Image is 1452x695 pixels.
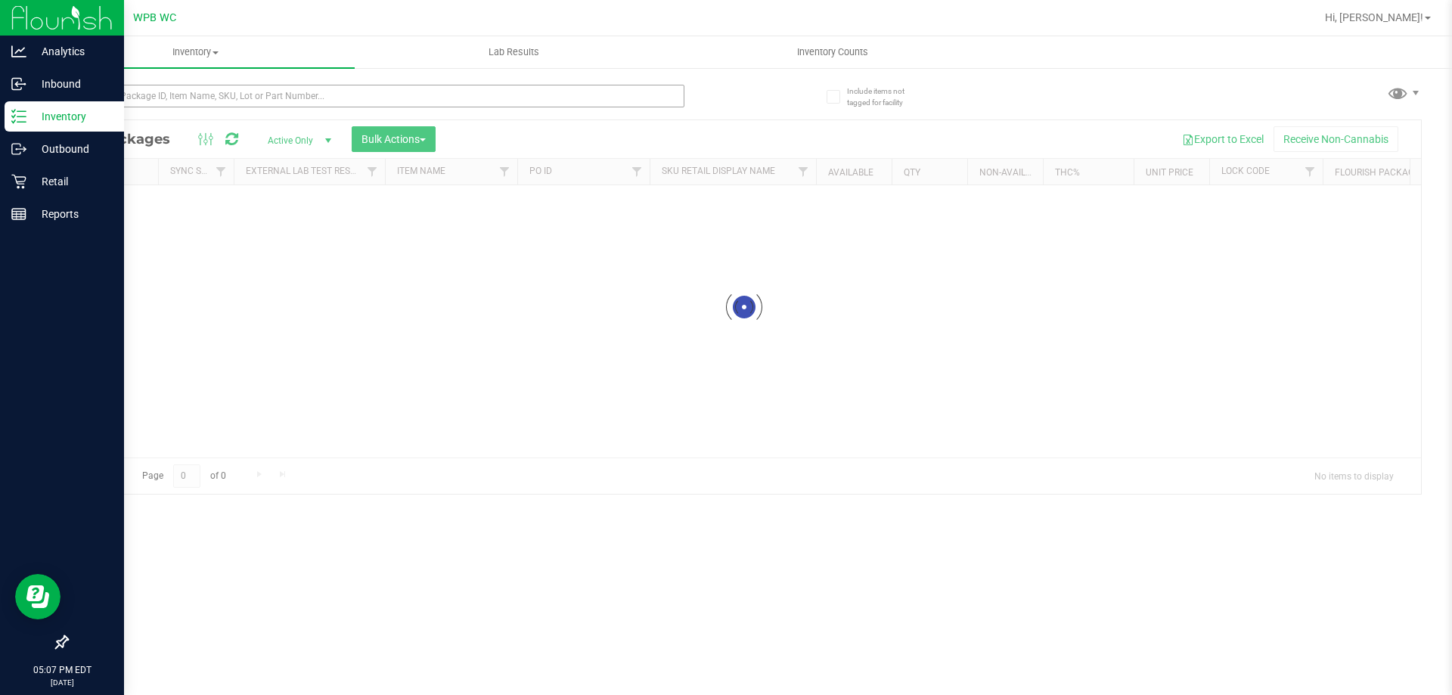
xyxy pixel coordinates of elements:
[847,85,923,108] span: Include items not tagged for facility
[36,36,355,68] a: Inventory
[11,206,26,222] inline-svg: Reports
[26,42,117,61] p: Analytics
[1325,11,1423,23] span: Hi, [PERSON_NAME]!
[355,36,673,68] a: Lab Results
[11,109,26,124] inline-svg: Inventory
[26,107,117,126] p: Inventory
[11,76,26,92] inline-svg: Inbound
[133,11,176,24] span: WPB WC
[11,141,26,157] inline-svg: Outbound
[26,172,117,191] p: Retail
[26,140,117,158] p: Outbound
[15,574,60,619] iframe: Resource center
[11,174,26,189] inline-svg: Retail
[26,75,117,93] p: Inbound
[67,85,684,107] input: Search Package ID, Item Name, SKU, Lot or Part Number...
[468,45,560,59] span: Lab Results
[11,44,26,59] inline-svg: Analytics
[777,45,889,59] span: Inventory Counts
[36,45,355,59] span: Inventory
[7,663,117,677] p: 05:07 PM EDT
[26,205,117,223] p: Reports
[673,36,991,68] a: Inventory Counts
[7,677,117,688] p: [DATE]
